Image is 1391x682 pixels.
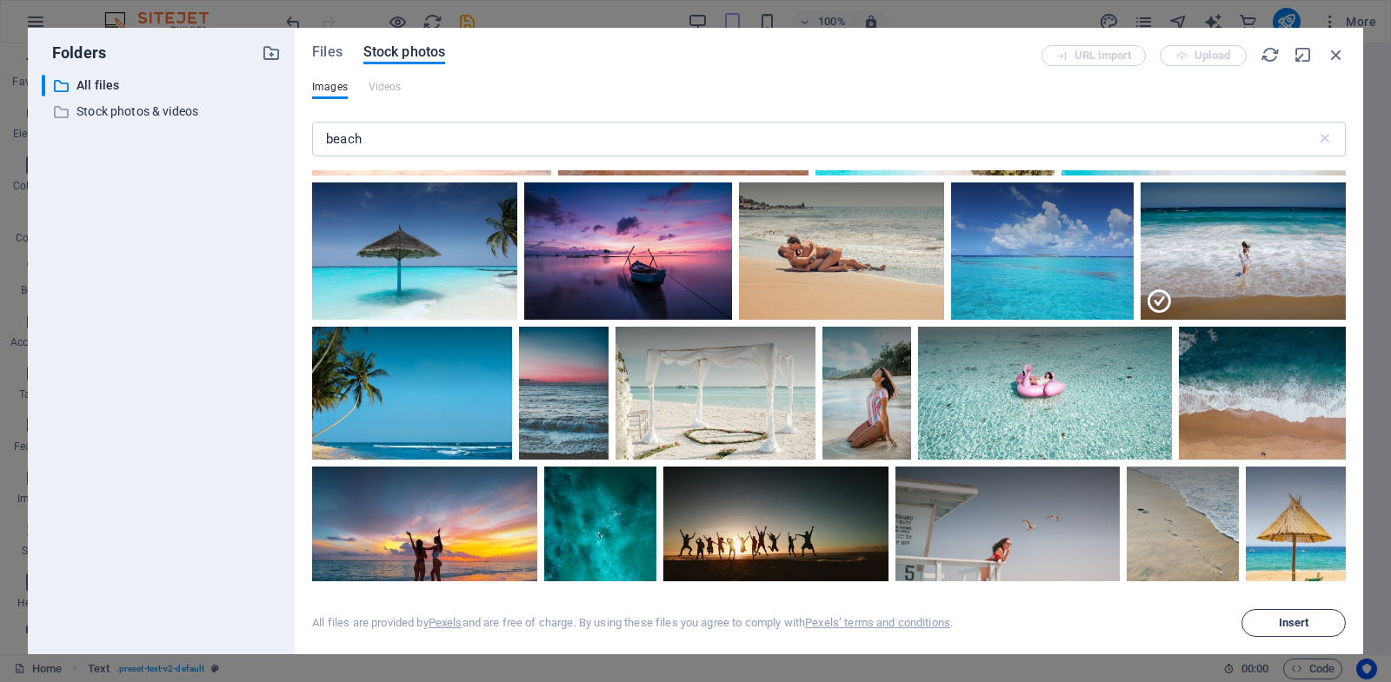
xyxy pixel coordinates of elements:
p: Stock photos & videos [77,102,249,122]
p: All files [77,76,249,96]
span: Images [312,76,348,97]
a: Pexels’ terms and conditions [805,616,950,629]
div: All files are provided by and are free of charge. By using these files you agree to comply with . [312,615,953,631]
a: Pexels [429,616,463,629]
button: Insert [1241,609,1346,637]
span: Files [312,42,343,63]
span: This file type is not supported by this element [369,76,402,97]
i: Close [1327,45,1346,64]
span: Insert [1279,618,1309,628]
i: Create new folder [262,43,281,63]
span: Stock photos [363,42,445,63]
i: Reload [1261,45,1280,64]
div: Stock photos & videos [42,101,281,122]
div: ​ [42,75,45,96]
p: Folders [42,42,106,64]
i: Minimize [1294,45,1313,64]
div: Drop content here [14,288,576,412]
input: Search [312,122,1316,156]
